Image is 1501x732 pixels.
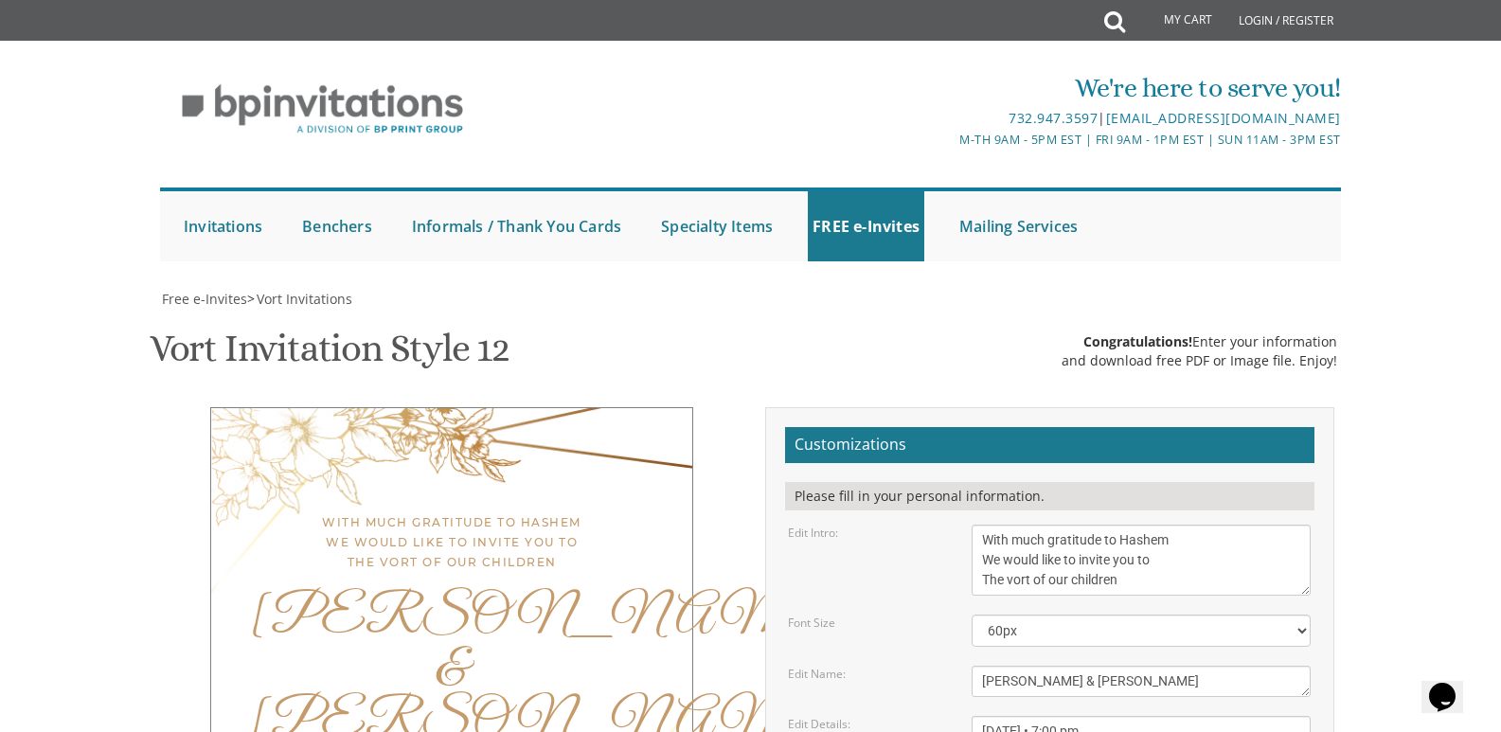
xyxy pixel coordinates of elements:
a: Mailing Services [955,191,1082,261]
a: [EMAIL_ADDRESS][DOMAIN_NAME] [1106,109,1341,127]
a: Specialty Items [656,191,777,261]
span: Congratulations! [1083,332,1192,350]
label: Edit Name: [788,666,846,682]
span: > [247,290,352,308]
div: With much gratitude to Hashem We would like to invite you to The vort of our children [249,512,654,572]
textarea: [PERSON_NAME] & [PERSON_NAME] [972,666,1311,697]
div: M-Th 9am - 5pm EST | Fri 9am - 1pm EST | Sun 11am - 3pm EST [555,130,1341,150]
a: Informals / Thank You Cards [407,191,626,261]
a: Free e-Invites [160,290,247,308]
div: Please fill in your personal information. [785,482,1314,510]
span: Vort Invitations [257,290,352,308]
span: Free e-Invites [162,290,247,308]
img: BP Invitation Loft [160,70,485,149]
div: and download free PDF or Image file. Enjoy! [1062,351,1337,370]
label: Edit Details: [788,716,850,732]
a: 732.947.3597 [1009,109,1098,127]
div: We're here to serve you! [555,69,1341,107]
h1: Vort Invitation Style 12 [150,328,509,384]
h2: Customizations [785,427,1314,463]
a: My Cart [1123,2,1225,40]
a: Invitations [179,191,267,261]
textarea: With much gratitude to Hashem We would like to invite you to The vort of our children [972,525,1311,596]
label: Font Size [788,615,835,631]
label: Edit Intro: [788,525,838,541]
iframe: chat widget [1421,656,1482,713]
div: Enter your information [1062,332,1337,351]
a: Benchers [297,191,377,261]
a: FREE e-Invites [808,191,924,261]
a: Vort Invitations [255,290,352,308]
div: | [555,107,1341,130]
